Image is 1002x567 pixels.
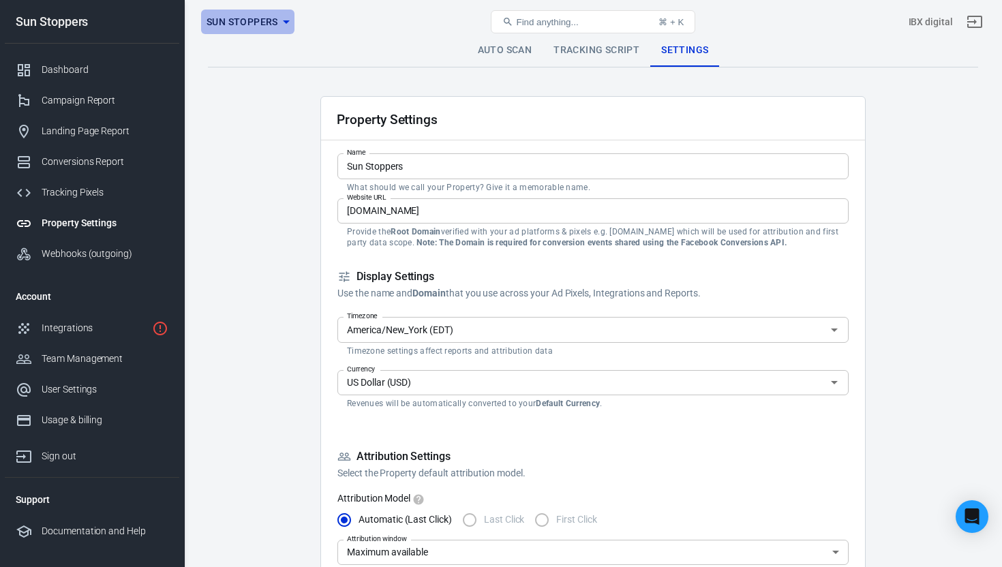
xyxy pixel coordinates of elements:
[341,321,822,338] input: UTC
[484,512,525,527] span: Last Click
[42,321,147,335] div: Integrations
[337,153,849,179] input: Your Website Name
[337,540,849,565] div: Maximum available
[5,147,179,177] a: Conversions Report
[516,17,578,27] span: Find anything...
[825,373,844,392] button: Open
[201,10,294,35] button: Sun Stoppers
[359,512,452,527] span: Automatic (Last Click)
[42,247,168,261] div: Webhooks (outgoing)
[42,93,168,108] div: Campaign Report
[5,483,179,516] li: Support
[42,63,168,77] div: Dashboard
[391,227,440,236] strong: Root Domain
[337,286,849,301] p: Use the name and that you use across your Ad Pixels, Integrations and Reports.
[5,280,179,313] li: Account
[337,112,438,127] h2: Property Settings
[337,198,849,224] input: example.com
[42,124,168,138] div: Landing Page Report
[543,34,650,67] a: Tracking Script
[491,10,695,33] button: Find anything...⌘ + K
[5,208,179,239] a: Property Settings
[42,216,168,230] div: Property Settings
[337,270,849,284] h5: Display Settings
[5,405,179,435] a: Usage & billing
[909,15,953,29] div: Account id: 0Xec8Toj
[5,343,179,374] a: Team Management
[5,16,179,28] div: Sun Stoppers
[347,226,839,248] p: Provide the verified with your ad platforms & pixels e.g. [DOMAIN_NAME] which will be used for at...
[42,382,168,397] div: User Settings
[42,352,168,366] div: Team Management
[152,320,168,337] svg: 8 networks not verified yet
[467,34,543,67] a: Auto Scan
[658,17,684,27] div: ⌘ + K
[337,466,849,480] p: Select the Property default attribution model.
[347,147,366,157] label: Name
[347,534,408,544] label: Attribution window
[207,14,278,31] span: Sun Stoppers
[5,374,179,405] a: User Settings
[956,500,988,533] div: Open Intercom Messenger
[341,374,822,391] input: USD
[958,5,991,38] a: Sign out
[416,238,787,247] strong: Note: The Domain is required for conversion events shared using the Facebook Conversions API.
[556,512,596,527] span: First Click
[42,155,168,169] div: Conversions Report
[5,313,179,343] a: Integrations
[825,320,844,339] button: Open
[42,413,168,427] div: Usage & billing
[347,182,839,193] p: What should we call your Property? Give it a memorable name.
[347,311,378,321] label: Timezone
[42,449,168,463] div: Sign out
[650,34,719,67] a: Settings
[5,85,179,116] a: Campaign Report
[5,239,179,269] a: Webhooks (outgoing)
[5,55,179,85] a: Dashboard
[42,524,168,538] div: Documentation and Help
[347,192,386,202] label: Website URL
[412,288,446,298] strong: Domain
[42,185,168,200] div: Tracking Pixels
[347,346,839,356] p: Timezone settings affect reports and attribution data
[536,399,600,408] strong: Default Currency
[5,435,179,472] a: Sign out
[347,364,376,374] label: Currency
[337,450,849,464] h5: Attribution Settings
[337,491,849,505] label: Attribution Model
[5,177,179,208] a: Tracking Pixels
[5,116,179,147] a: Landing Page Report
[347,398,839,409] p: Revenues will be automatically converted to your .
